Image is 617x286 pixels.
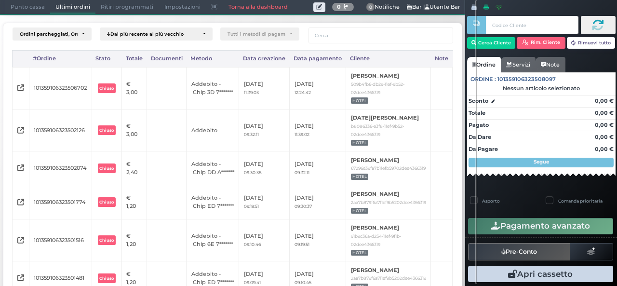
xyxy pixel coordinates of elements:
[295,204,312,209] small: 09:30:37
[187,109,239,151] td: Addebito
[351,275,426,281] small: 2aa7b879f6a711ef9b5202dee4366319
[290,219,346,261] td: [DATE]
[469,134,491,140] strong: Da Dare
[50,0,95,14] span: Ultimi ordini
[351,208,369,214] span: HOTEL
[351,267,399,273] b: [PERSON_NAME]
[244,242,261,247] small: 09:10:46
[290,185,346,219] td: [DATE]
[452,67,489,109] td: Utente Bar
[469,122,489,128] strong: Pagato
[351,123,404,137] small: b8086336-e3f8-11ef-9b52-02dee4366319
[239,67,290,109] td: [DATE]
[92,51,121,67] div: Stato
[595,122,614,128] strong: 0,00 €
[107,31,199,37] div: Dal più recente al più vecchio
[228,31,285,37] div: Tutti i metodi di pagamento
[99,128,114,133] b: Chiuso
[351,140,369,146] span: HOTEL
[452,219,489,261] td: Utente Bar
[351,250,369,256] span: HOTEL
[351,200,426,205] small: 2aa7b879f6a711ef9b5202dee4366319
[452,151,489,185] td: Utente Bar
[147,51,187,67] div: Documenti
[351,174,369,180] span: HOTEL
[595,109,614,116] strong: 0,00 €
[29,219,92,261] td: 101359106323501516
[558,198,603,204] label: Comanda prioritaria
[95,0,159,14] span: Ritiri programmati
[468,218,613,234] button: Pagamento avanzato
[13,27,92,41] button: Ordini parcheggiati, Ordini aperti, Ordini chiusi
[351,97,369,104] span: HOTEL
[121,109,147,151] td: € 3,00
[100,27,213,41] button: Dal più recente al più vecchio
[501,57,536,72] a: Servizi
[351,157,399,163] b: [PERSON_NAME]
[290,51,346,67] div: Data pagamento
[467,37,516,49] button: Cerca Cliente
[452,185,489,219] td: Utente Bar
[351,114,419,121] b: [DATE][PERSON_NAME]
[5,0,50,14] span: Punto cassa
[121,185,147,219] td: € 1,20
[337,3,341,10] b: 0
[468,266,613,282] button: Apri cassetto
[244,132,259,137] small: 09:32:11
[99,200,114,204] b: Chiuso
[121,151,147,185] td: € 2,40
[366,3,375,12] span: 0
[29,67,92,109] td: 101359106323506702
[239,219,290,261] td: [DATE]
[467,57,501,72] a: Ordine
[534,159,549,165] strong: Segue
[29,151,92,185] td: 101359106323502074
[431,51,453,67] div: Note
[536,57,565,72] a: Note
[346,51,431,67] div: Cliente
[517,37,565,49] button: Rim. Cliente
[290,151,346,185] td: [DATE]
[290,109,346,151] td: [DATE]
[99,276,114,281] b: Chiuso
[351,224,399,231] b: [PERSON_NAME]
[244,170,262,175] small: 09:30:38
[468,243,570,260] button: Pre-Conto
[567,37,616,49] button: Rimuovi tutto
[295,280,311,285] small: 09:10:45
[239,109,290,151] td: [DATE]
[351,165,426,171] small: 67296e39fa7b11efb59702dee4366319
[187,51,239,67] div: Metodo
[159,0,206,14] span: Impostazioni
[220,27,299,41] button: Tutti i metodi di pagamento
[29,185,92,219] td: 101359106323501774
[223,0,293,14] a: Torna alla dashboard
[99,238,114,243] b: Chiuso
[295,132,309,137] small: 11:39:02
[239,151,290,185] td: [DATE]
[595,134,614,140] strong: 0,00 €
[295,170,309,175] small: 09:32:11
[482,198,500,204] label: Asporto
[595,146,614,152] strong: 0,00 €
[469,97,488,105] strong: Sconto
[467,85,616,92] div: Nessun articolo selezionato
[239,185,290,219] td: [DATE]
[29,109,92,151] td: 101359106323502126
[595,97,614,104] strong: 0,00 €
[290,67,346,109] td: [DATE]
[295,90,311,95] small: 12:24:42
[452,109,489,151] td: Utente Bar
[20,31,78,37] div: Ordini parcheggiati, Ordini aperti, Ordini chiusi
[99,86,114,91] b: Chiuso
[469,146,498,152] strong: Da Pagare
[244,90,259,95] small: 11:39:03
[239,51,290,67] div: Data creazione
[244,204,259,209] small: 09:19:51
[486,16,578,34] input: Codice Cliente
[469,109,485,116] strong: Totale
[244,280,261,285] small: 09:09:41
[351,191,399,197] b: [PERSON_NAME]
[497,75,556,83] span: 101359106323508097
[470,75,496,83] span: Ordine :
